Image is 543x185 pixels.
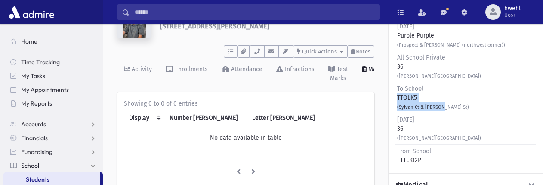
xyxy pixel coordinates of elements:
div: Test Marks [330,66,348,82]
small: ([PERSON_NAME][GEOGRAPHIC_DATA]) [397,73,481,79]
span: My Reports [21,100,52,107]
span: Accounts [21,120,46,128]
a: My Tasks [3,69,103,83]
a: Financials [3,131,103,145]
a: Fundraising [3,145,103,159]
span: Fundraising [21,148,52,156]
span: From School [397,147,431,155]
span: [DATE] [397,23,414,30]
span: My Appointments [21,86,69,94]
div: Marks [367,66,385,73]
h6: [STREET_ADDRESS][PERSON_NAME] [160,22,374,30]
span: Quick Actions [302,48,337,55]
span: All School Private [397,54,445,61]
div: Infractions [283,66,315,73]
div: 36 [397,115,481,142]
span: Time Tracking [21,58,60,66]
a: My Appointments [3,83,103,97]
th: Number Mark [164,108,247,128]
span: To School [397,85,423,92]
div: Attendance [229,66,262,73]
a: Accounts [3,117,103,131]
div: Enrollments [173,66,208,73]
small: ([PERSON_NAME][GEOGRAPHIC_DATA]) [397,135,481,141]
img: AdmirePro [7,3,56,21]
a: Enrollments [159,58,215,91]
span: Notes [355,48,370,55]
a: Attendance [215,58,269,91]
div: Purple Purple [397,22,505,49]
span: Home [21,38,37,45]
a: Activity [117,58,159,91]
span: hwehl [504,5,521,12]
td: No data available in table [124,128,367,148]
input: Search [130,4,379,20]
div: 36 [397,53,481,80]
div: TTOLK5 [397,84,469,111]
a: Test Marks [321,58,355,91]
span: Students [26,176,49,183]
a: My Reports [3,97,103,110]
a: Time Tracking [3,55,103,69]
span: My Tasks [21,72,45,80]
a: Home [3,34,103,48]
a: Infractions [269,58,321,91]
span: [DATE] [397,116,414,123]
span: Financials [21,134,48,142]
div: Showing 0 to 0 of 0 entries [124,99,367,108]
button: Quick Actions [293,45,347,58]
small: (Prospect & [PERSON_NAME] (northwest corner)) [397,42,505,48]
div: ETTLK12P [397,147,431,165]
small: (Sylvan Ct & [PERSON_NAME] St) [397,104,469,110]
button: Notes [347,45,374,58]
span: School [21,162,39,169]
th: Letter Mark [247,108,324,128]
a: School [3,159,103,172]
div: Activity [130,66,152,73]
span: User [504,12,521,19]
th: Display [124,108,164,128]
a: Marks [355,58,392,91]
